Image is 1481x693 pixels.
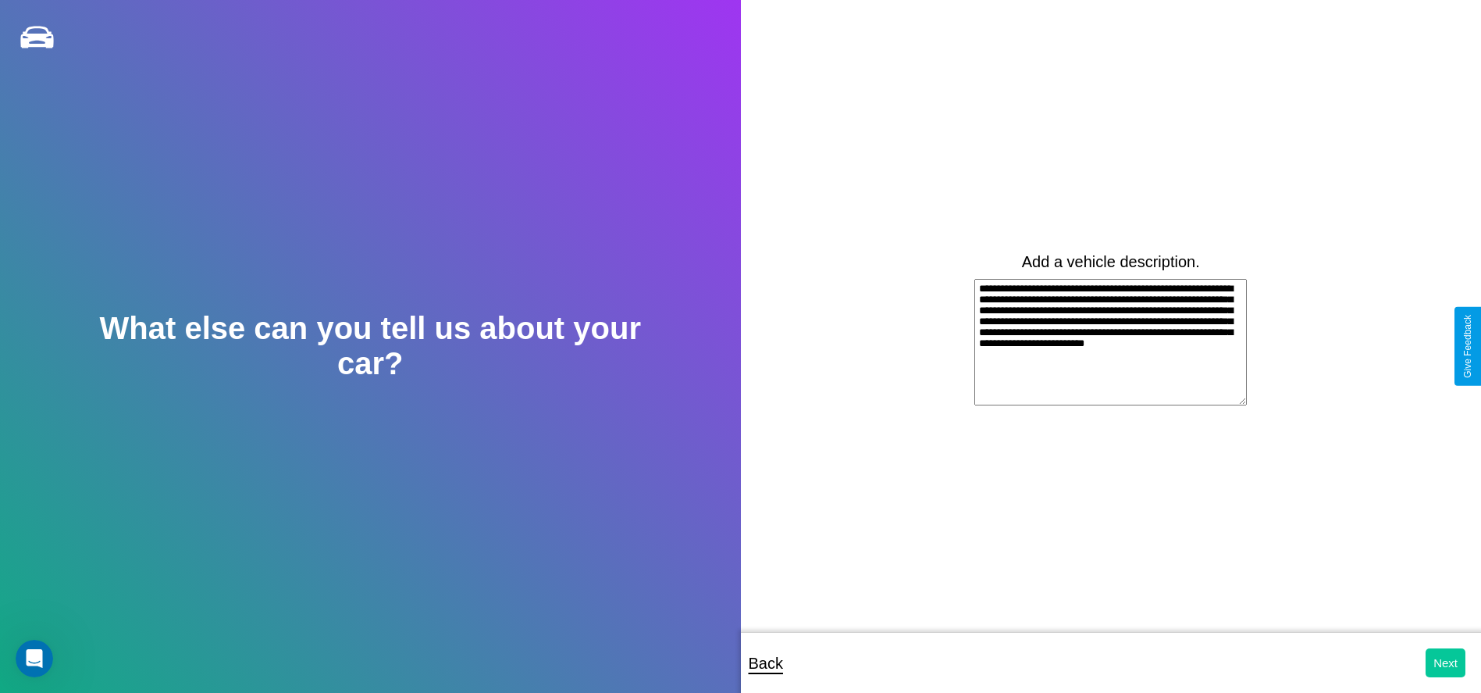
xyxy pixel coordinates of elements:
[16,640,53,677] iframe: Intercom live chat
[1462,315,1473,378] div: Give Feedback
[1022,253,1200,271] label: Add a vehicle description.
[74,311,667,381] h2: What else can you tell us about your car?
[1426,648,1465,677] button: Next
[749,649,783,677] p: Back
